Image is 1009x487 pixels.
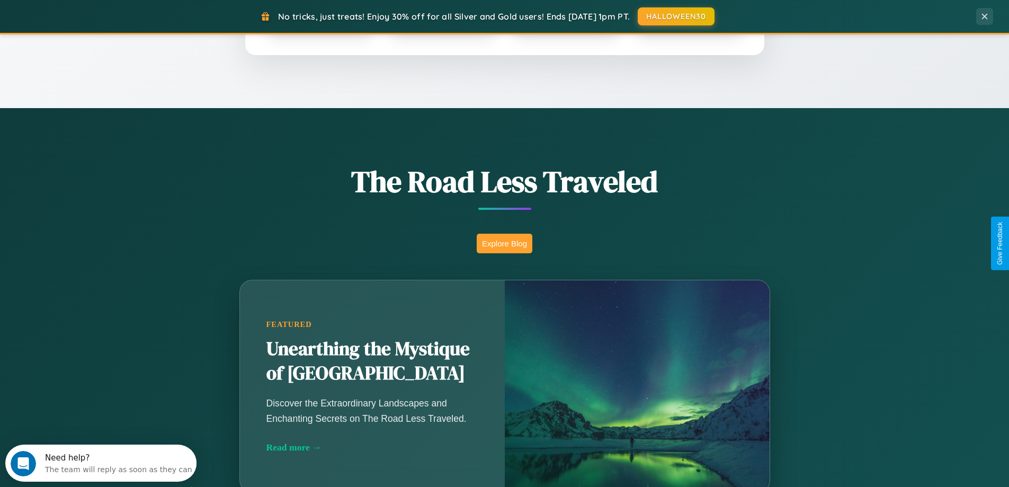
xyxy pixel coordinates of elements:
div: Read more → [266,442,478,453]
span: No tricks, just treats! Enjoy 30% off for all Silver and Gold users! Ends [DATE] 1pm PT. [278,11,630,22]
p: Discover the Extraordinary Landscapes and Enchanting Secrets on The Road Less Traveled. [266,396,478,426]
div: Open Intercom Messenger [4,4,197,33]
h2: Unearthing the Mystique of [GEOGRAPHIC_DATA] [266,337,478,386]
iframe: Intercom live chat [11,451,36,476]
div: Need help? [40,9,187,17]
iframe: Intercom live chat discovery launcher [5,445,197,482]
div: Featured [266,320,478,329]
button: HALLOWEEN30 [638,7,715,25]
h1: The Road Less Traveled [187,161,823,202]
div: Give Feedback [996,222,1004,265]
button: Explore Blog [477,234,532,253]
div: The team will reply as soon as they can [40,17,187,29]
